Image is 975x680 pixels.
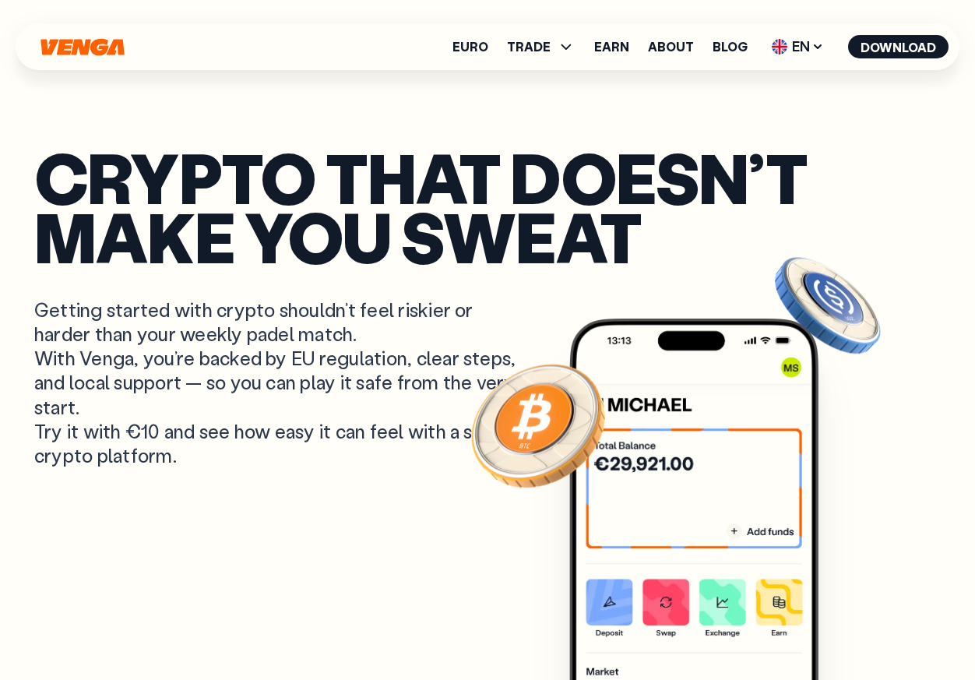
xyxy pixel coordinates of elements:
[848,35,949,58] button: Download
[594,41,629,53] a: Earn
[507,37,575,56] span: TRADE
[34,147,941,266] p: Crypto that doesn’t make you sweat
[648,41,694,53] a: About
[713,41,748,53] a: Blog
[772,39,787,55] img: flag-uk
[468,354,608,495] img: Bitcoin
[39,38,126,56] svg: Home
[772,249,884,361] img: USDC coin
[766,34,829,59] span: EN
[34,298,526,467] p: Getting started with crypto shouldn’t feel riskier or harder than your weekly padel match. With V...
[452,41,488,53] a: Euro
[507,41,551,53] span: TRADE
